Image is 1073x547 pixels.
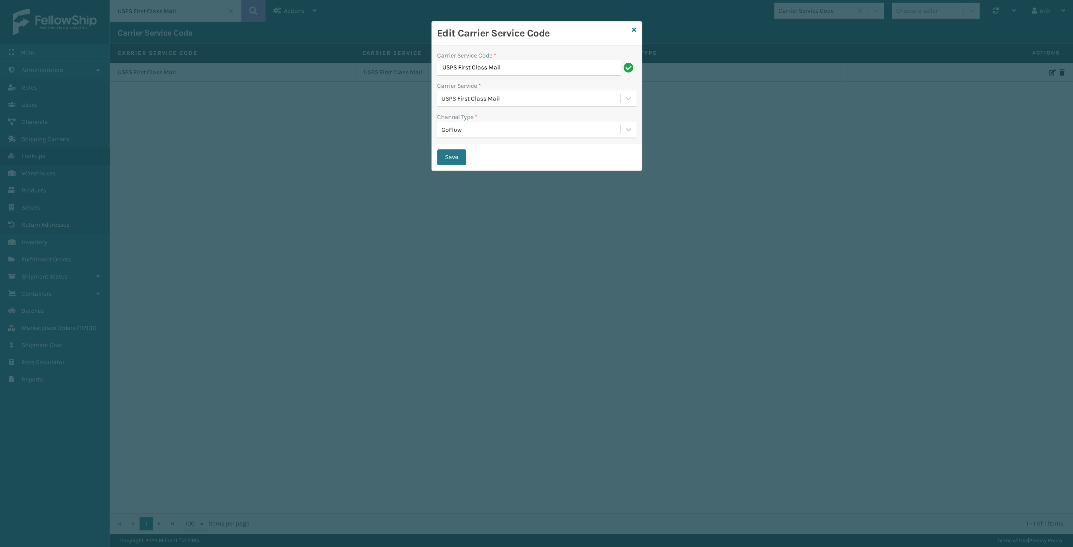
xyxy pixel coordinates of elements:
div: GoFlow [441,125,621,134]
div: USPS First Class Mail [441,94,621,103]
h3: Edit Carrier Service Code [437,27,628,40]
label: Carrier Service [437,81,481,91]
label: Channel Type [437,112,477,122]
button: Save [437,149,466,165]
label: Carrier Service Code [437,51,496,60]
